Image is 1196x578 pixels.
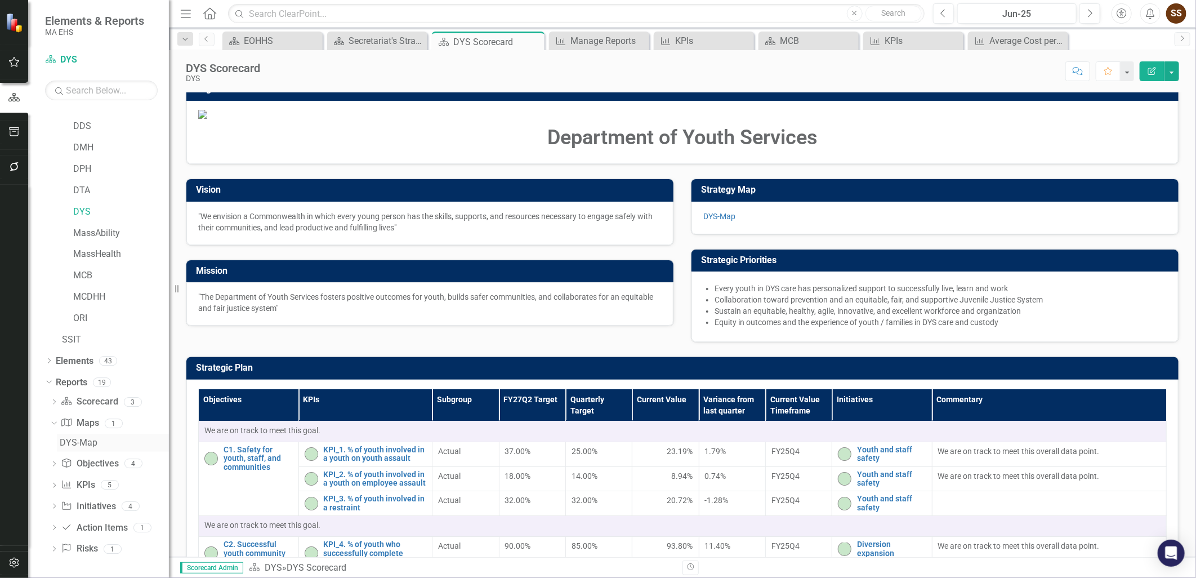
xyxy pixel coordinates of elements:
[881,8,905,17] span: Search
[857,470,926,488] a: Youth and staff safety
[196,185,668,195] h3: Vision
[73,184,169,197] a: DTA
[505,541,531,550] span: 90.00%
[73,227,169,240] a: MassAbility
[124,459,142,469] div: 4
[705,496,729,505] span: -1.28%
[771,540,826,552] div: FY25Q4
[865,6,922,21] button: Search
[61,543,97,555] a: Risks
[675,34,751,48] div: KPIs
[61,395,118,408] a: Scorecard
[324,470,427,488] a: KPI_2. % of youth involved in a youth on employee assault
[61,522,127,535] a: Action Items
[73,120,169,133] a: DDS
[1166,3,1186,24] div: SS
[961,7,1073,21] div: Jun-25
[715,305,1167,317] li: Sustain an equitable, healthy, agile, innovative, and excellent workforce and organization
[832,491,932,516] td: Double-Click to Edit Right Click for Context Menu
[6,12,25,32] img: ClearPoint Strategy
[632,466,699,491] td: Double-Click to Edit
[186,62,260,74] div: DYS Scorecard
[298,466,432,491] td: Double-Click to Edit Right Click for Context Menu
[57,434,169,452] a: DYS-Map
[672,470,693,482] span: 8.94%
[771,470,826,482] div: FY25Q4
[93,377,111,387] div: 19
[938,540,1161,552] p: We are on track to meet this overall data point.
[938,446,1161,457] p: We are on track to meet this overall data point.
[705,472,726,481] span: 0.74%
[196,363,1173,373] h3: Strategic Plan
[56,376,87,389] a: Reports
[938,470,1161,482] p: We are on track to meet this overall data point.
[105,419,123,428] div: 1
[349,34,425,48] div: Secretariat's Strategy and Innovation Team
[196,266,668,276] h3: Mission
[857,495,926,512] a: Youth and staff safety
[570,34,646,48] div: Manage Reports
[305,447,318,461] img: On-track
[73,248,169,261] a: MassHealth
[552,34,646,48] a: Manage Reports
[198,291,662,314] p: "The Department of Youth Services fosters positive outcomes for youth, builds safer communities, ...
[298,537,432,570] td: Double-Click to Edit Right Click for Context Menu
[857,540,926,558] a: Diversion expansion
[225,34,320,48] a: EOHHS
[438,495,493,506] span: Actual
[632,537,699,570] td: Double-Click to Edit
[432,491,499,516] td: Double-Click to Edit
[667,446,693,457] span: 23.19%
[45,54,158,66] a: DYS
[761,34,856,48] a: MCB
[45,28,144,37] small: MA EHS
[204,452,218,465] img: On-track
[298,442,432,466] td: Double-Click to Edit Right Click for Context Menu
[186,74,260,83] div: DYS
[180,562,243,573] span: Scorecard Admin
[73,141,169,154] a: DMH
[124,397,142,407] div: 3
[705,541,731,550] span: 11.40%
[715,283,1167,294] li: Every youth in DYS care has personalized support to successfully live, learn and work
[61,479,95,492] a: KPIs
[60,438,169,448] div: DYS-Map
[199,421,1167,442] td: Double-Click to Edit
[73,312,169,325] a: ORI
[932,442,1166,466] td: Double-Click to Edit
[771,495,826,506] div: FY25Q4
[989,34,1065,48] div: Average Cost per VR Closure (Fiscal analysis)
[547,126,818,149] strong: Department of Youth Services
[432,466,499,491] td: Double-Click to Edit
[198,211,662,233] p: "We envision a Commonwealth in which every young person has the skills, supports, and resources n...
[73,163,169,176] a: DPH
[133,523,151,532] div: 1
[305,497,318,510] img: On-track
[224,446,293,472] a: C1. Safety for youth, staff, and communities
[667,495,693,506] span: 20.72%
[715,317,1167,328] li: Equity in outcomes and the experience of youth / families in DYS care and custody
[228,4,925,24] input: Search ClearPoint...
[99,356,117,366] div: 43
[838,447,851,461] img: On-track
[885,34,961,48] div: KPIs
[305,546,318,560] img: On-track
[857,446,926,463] a: Youth and staff safety
[432,537,499,570] td: Double-Click to Edit
[971,34,1065,48] a: Average Cost per VR Closure (Fiscal analysis)
[438,540,493,552] span: Actual
[838,543,851,556] img: On-track
[204,519,1161,531] p: We are on track to meet this goal.
[101,481,119,490] div: 5
[957,3,1077,24] button: Jun-25
[632,491,699,516] td: Double-Click to Edit
[932,537,1166,570] td: Double-Click to Edit
[265,562,282,573] a: DYS
[832,466,932,491] td: Double-Click to Edit Right Click for Context Menu
[505,447,531,456] span: 37.00%
[305,472,318,486] img: On-track
[199,442,299,515] td: Double-Click to Edit Right Click for Context Menu
[330,34,425,48] a: Secretariat's Strategy and Innovation Team
[780,34,856,48] div: MCB
[715,294,1167,305] li: Collaboration toward prevention and an equitable, fair, and supportive Juvenile Justice System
